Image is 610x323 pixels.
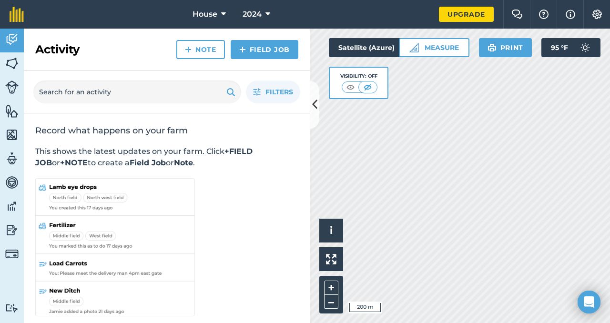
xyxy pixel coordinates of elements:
p: This shows the latest updates on your farm. Click or to create a or . [35,146,298,169]
span: 2024 [243,9,262,20]
button: Filters [246,81,300,103]
button: Satellite (Azure) [329,38,420,57]
button: – [324,295,338,309]
img: A question mark icon [538,10,549,19]
button: Print [479,38,532,57]
img: svg+xml;base64,PD94bWwgdmVyc2lvbj0iMS4wIiBlbmNvZGluZz0idXRmLTgiPz4KPCEtLSBHZW5lcmF0b3I6IEFkb2JlIE... [5,247,19,261]
div: Open Intercom Messenger [578,291,600,313]
a: Upgrade [439,7,494,22]
h2: Record what happens on your farm [35,125,298,136]
h2: Activity [35,42,80,57]
img: svg+xml;base64,PD94bWwgdmVyc2lvbj0iMS4wIiBlbmNvZGluZz0idXRmLTgiPz4KPCEtLSBHZW5lcmF0b3I6IEFkb2JlIE... [5,303,19,313]
img: Two speech bubbles overlapping with the left bubble in the forefront [511,10,523,19]
img: svg+xml;base64,PHN2ZyB4bWxucz0iaHR0cDovL3d3dy53My5vcmcvMjAwMC9zdmciIHdpZHRoPSIxNCIgaGVpZ2h0PSIyNC... [239,44,246,55]
strong: +NOTE [60,158,88,167]
img: svg+xml;base64,PD94bWwgdmVyc2lvbj0iMS4wIiBlbmNvZGluZz0idXRmLTgiPz4KPCEtLSBHZW5lcmF0b3I6IEFkb2JlIE... [5,175,19,190]
span: Filters [265,87,293,97]
span: i [330,224,333,236]
div: Visibility: Off [340,72,377,80]
img: svg+xml;base64,PHN2ZyB4bWxucz0iaHR0cDovL3d3dy53My5vcmcvMjAwMC9zdmciIHdpZHRoPSI1MCIgaGVpZ2h0PSI0MC... [362,82,374,92]
span: 95 ° F [551,38,568,57]
button: + [324,281,338,295]
img: svg+xml;base64,PHN2ZyB4bWxucz0iaHR0cDovL3d3dy53My5vcmcvMjAwMC9zdmciIHdpZHRoPSI1NiIgaGVpZ2h0PSI2MC... [5,56,19,71]
img: svg+xml;base64,PHN2ZyB4bWxucz0iaHR0cDovL3d3dy53My5vcmcvMjAwMC9zdmciIHdpZHRoPSI1MCIgaGVpZ2h0PSI0MC... [345,82,356,92]
img: svg+xml;base64,PD94bWwgdmVyc2lvbj0iMS4wIiBlbmNvZGluZz0idXRmLTgiPz4KPCEtLSBHZW5lcmF0b3I6IEFkb2JlIE... [5,199,19,213]
span: House [193,9,217,20]
button: 95 °F [541,38,600,57]
img: svg+xml;base64,PHN2ZyB4bWxucz0iaHR0cDovL3d3dy53My5vcmcvMjAwMC9zdmciIHdpZHRoPSI1NiIgaGVpZ2h0PSI2MC... [5,128,19,142]
strong: Field Job [130,158,166,167]
img: fieldmargin Logo [10,7,24,22]
img: Four arrows, one pointing top left, one top right, one bottom right and the last bottom left [326,254,336,264]
a: Field Job [231,40,298,59]
img: Ruler icon [409,43,419,52]
img: svg+xml;base64,PHN2ZyB4bWxucz0iaHR0cDovL3d3dy53My5vcmcvMjAwMC9zdmciIHdpZHRoPSIxNCIgaGVpZ2h0PSIyNC... [185,44,192,55]
img: svg+xml;base64,PD94bWwgdmVyc2lvbj0iMS4wIiBlbmNvZGluZz0idXRmLTgiPz4KPCEtLSBHZW5lcmF0b3I6IEFkb2JlIE... [576,38,595,57]
button: Measure [399,38,469,57]
img: svg+xml;base64,PHN2ZyB4bWxucz0iaHR0cDovL3d3dy53My5vcmcvMjAwMC9zdmciIHdpZHRoPSI1NiIgaGVpZ2h0PSI2MC... [5,104,19,118]
a: Note [176,40,225,59]
img: A cog icon [591,10,603,19]
img: svg+xml;base64,PD94bWwgdmVyc2lvbj0iMS4wIiBlbmNvZGluZz0idXRmLTgiPz4KPCEtLSBHZW5lcmF0b3I6IEFkb2JlIE... [5,32,19,47]
img: svg+xml;base64,PHN2ZyB4bWxucz0iaHR0cDovL3d3dy53My5vcmcvMjAwMC9zdmciIHdpZHRoPSIxOSIgaGVpZ2h0PSIyNC... [226,86,235,98]
img: svg+xml;base64,PD94bWwgdmVyc2lvbj0iMS4wIiBlbmNvZGluZz0idXRmLTgiPz4KPCEtLSBHZW5lcmF0b3I6IEFkb2JlIE... [5,223,19,237]
img: svg+xml;base64,PHN2ZyB4bWxucz0iaHR0cDovL3d3dy53My5vcmcvMjAwMC9zdmciIHdpZHRoPSIxNyIgaGVpZ2h0PSIxNy... [566,9,575,20]
img: svg+xml;base64,PD94bWwgdmVyc2lvbj0iMS4wIiBlbmNvZGluZz0idXRmLTgiPz4KPCEtLSBHZW5lcmF0b3I6IEFkb2JlIE... [5,81,19,94]
img: svg+xml;base64,PHN2ZyB4bWxucz0iaHR0cDovL3d3dy53My5vcmcvMjAwMC9zdmciIHdpZHRoPSIxOSIgaGVpZ2h0PSIyNC... [488,42,497,53]
button: i [319,219,343,242]
input: Search for an activity [33,81,241,103]
strong: Note [174,158,193,167]
img: svg+xml;base64,PD94bWwgdmVyc2lvbj0iMS4wIiBlbmNvZGluZz0idXRmLTgiPz4KPCEtLSBHZW5lcmF0b3I6IEFkb2JlIE... [5,151,19,166]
